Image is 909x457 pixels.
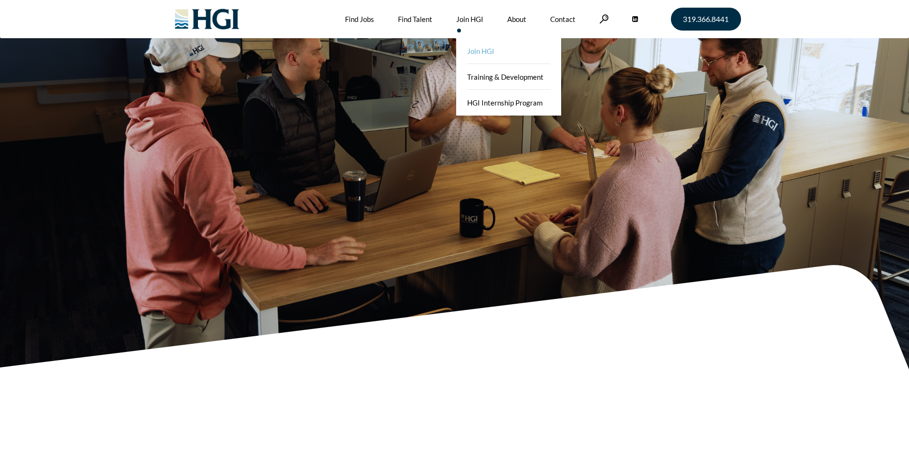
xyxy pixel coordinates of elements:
[683,15,729,23] span: 319.366.8441
[671,8,741,31] a: 319.366.8441
[599,14,609,23] a: Search
[456,64,561,90] a: Training & Development
[456,90,561,116] a: HGI Internship Program
[456,38,561,64] a: Join HGI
